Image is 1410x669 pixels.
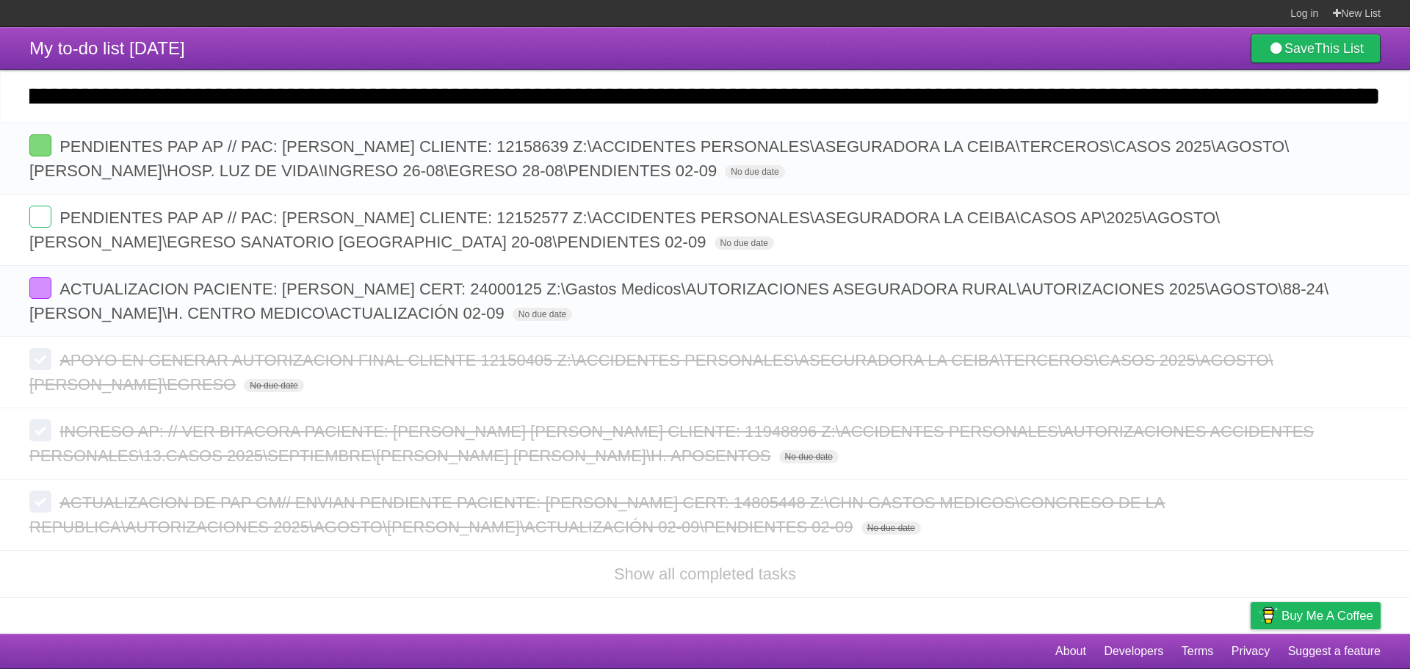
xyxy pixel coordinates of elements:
[29,419,51,441] label: Done
[779,450,839,463] span: No due date
[29,209,1220,251] span: PENDIENTES PAP AP // PAC: [PERSON_NAME] CLIENTE: 12152577 Z:\ACCIDENTES PERSONALES\ASEGURADORA LA...
[29,351,1273,394] span: APOYO EN GENERAR AUTORIZACION FINAL CLIENTE 12150405 Z:\ACCIDENTES PERSONALES\ASEGURADORA LA CEIB...
[1288,637,1381,665] a: Suggest a feature
[1182,637,1214,665] a: Terms
[513,308,572,321] span: No due date
[1251,602,1381,629] a: Buy me a coffee
[861,521,921,535] span: No due date
[1055,637,1086,665] a: About
[29,137,1289,180] span: PENDIENTES PAP AP // PAC: [PERSON_NAME] CLIENTE: 12158639 Z:\ACCIDENTES PERSONALES\ASEGURADORA LA...
[29,348,51,370] label: Done
[1251,34,1381,63] a: SaveThis List
[1104,637,1163,665] a: Developers
[29,277,51,299] label: Done
[29,422,1314,465] span: INGRESO AP: // VER BITACORA PACIENTE: [PERSON_NAME] [PERSON_NAME] CLIENTE: 11948896 Z:\ACCIDENTES...
[29,280,1328,322] span: ACTUALIZACION PACIENTE: [PERSON_NAME] CERT: 24000125 Z:\Gastos Medicos\AUTORIZACIONES ASEGURADORA...
[29,493,1165,536] span: ACTUALIZACION DE PAP GM// ENVIAN PENDIENTE PACIENTE: [PERSON_NAME] CERT: 14805448 Z:\CHN GASTOS M...
[725,165,784,178] span: No due date
[29,38,185,58] span: My to-do list [DATE]
[1281,603,1373,629] span: Buy me a coffee
[1258,603,1278,628] img: Buy me a coffee
[1315,41,1364,56] b: This List
[614,565,796,583] a: Show all completed tasks
[244,379,303,392] span: No due date
[29,134,51,156] label: Done
[29,206,51,228] label: Done
[715,236,774,250] span: No due date
[29,491,51,513] label: Done
[1232,637,1270,665] a: Privacy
